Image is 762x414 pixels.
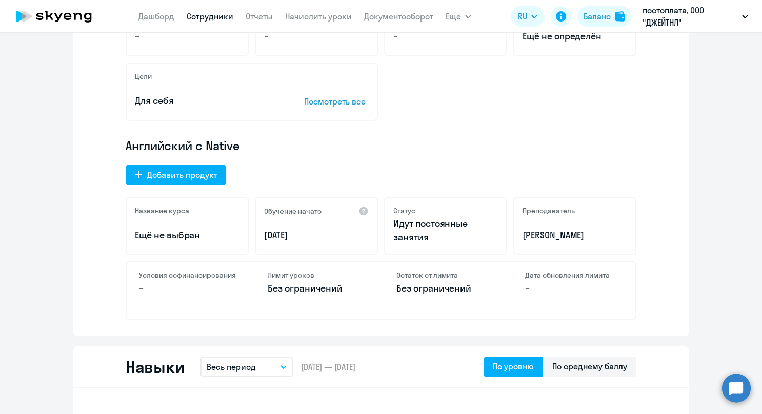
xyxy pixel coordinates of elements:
a: Сотрудники [187,11,233,22]
span: [DATE] — [DATE] [301,361,355,372]
a: Начислить уроки [285,11,352,22]
p: – [525,282,623,295]
button: Ещё [446,6,471,27]
p: [DATE] [264,229,369,242]
p: Без ограничений [396,282,494,295]
p: – [393,30,498,43]
h5: Название курса [135,206,189,215]
span: Ещё [446,10,461,23]
div: Добавить продукт [147,169,217,181]
p: [PERSON_NAME] [523,229,627,242]
span: RU [518,10,527,23]
h5: Статус [393,206,415,215]
a: Дашборд [138,11,174,22]
a: Документооборот [364,11,433,22]
img: balance [615,11,625,22]
h4: Остаток от лимита [396,271,494,280]
p: – [264,30,369,43]
h2: Навыки [126,357,184,377]
h4: Условия софинансирования [139,271,237,280]
span: Ещё не определён [523,30,627,43]
h5: Обучение начато [264,206,322,216]
span: Английский с Native [126,137,240,154]
button: Весь период [200,357,293,377]
div: По уровню [493,360,534,372]
p: Идут постоянные занятия [393,217,498,244]
a: Отчеты [246,11,273,22]
p: Ещё не выбран [135,229,239,242]
p: Без ограничений [268,282,366,295]
p: Для себя [135,94,272,108]
p: – [139,282,237,295]
button: Балансbalance [577,6,631,27]
div: Баланс [584,10,611,23]
p: постоплата, ООО "ДЖЕЙТНЛ" [643,4,738,29]
p: Весь период [207,361,256,373]
button: RU [511,6,545,27]
h5: Цели [135,72,152,81]
div: По среднему баллу [552,360,627,372]
p: – [135,30,239,43]
h4: Дата обновления лимита [525,271,623,280]
button: Добавить продукт [126,165,226,185]
p: Посмотреть все [304,95,369,108]
h5: Преподаватель [523,206,575,215]
button: постоплата, ООО "ДЖЕЙТНЛ" [637,4,753,29]
h4: Лимит уроков [268,271,366,280]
